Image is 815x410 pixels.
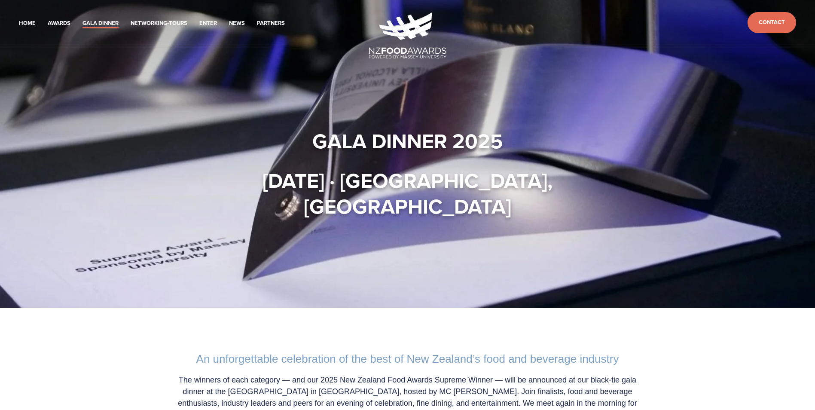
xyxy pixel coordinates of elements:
[199,18,217,28] a: Enter
[82,18,119,28] a: Gala Dinner
[263,165,558,221] strong: [DATE] · [GEOGRAPHIC_DATA], [GEOGRAPHIC_DATA]
[257,18,285,28] a: Partners
[19,18,36,28] a: Home
[229,18,245,28] a: News
[48,18,70,28] a: Awards
[169,352,647,366] h2: An unforgettable celebration of the best of New Zealand’s food and beverage industry
[131,18,187,28] a: Networking-Tours
[748,12,796,33] a: Contact
[160,128,655,154] h1: Gala Dinner 2025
